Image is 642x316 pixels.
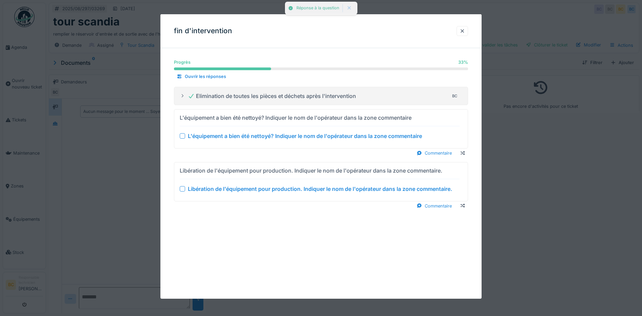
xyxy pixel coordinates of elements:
div: Commentaire [414,201,455,210]
div: Commentaire [414,149,455,158]
div: BC [450,91,460,101]
div: 33 % [458,59,468,65]
progress: 33 % [174,67,468,70]
div: Elimination de toutes les pièces et déchets après l'intervention [188,92,356,100]
summary: Elimination de toutes les pièces et déchets après l'interventionBC [177,90,465,102]
div: Progrès [174,59,191,65]
div: Réponse à la question [295,9,340,15]
div: L'équipement a bien été nettoyé? Indiquer le nom de l'opérateur dans la zone commentaire [180,114,412,122]
div: Libération de l'équipement pour production. Indiquer le nom de l'opérateur dans la zone commentaire. [188,184,452,193]
div: Ouvrir les réponses [174,72,229,81]
div: L'équipement a bien été nettoyé? Indiquer le nom de l'opérateur dans la zone commentaire [188,132,422,140]
div: Libération de l'équipement pour production. Indiquer le nom de l'opérateur dans la zone commentaire. [180,166,442,174]
summary: L'équipement a bien été nettoyé? Indiquer le nom de l'opérateur dans la zone commentaire L'équipe... [177,112,465,145]
summary: Libération de l'équipement pour production. Indiquer le nom de l'opérateur dans la zone commentai... [177,165,465,198]
h3: fin d'intervention [174,27,232,35]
